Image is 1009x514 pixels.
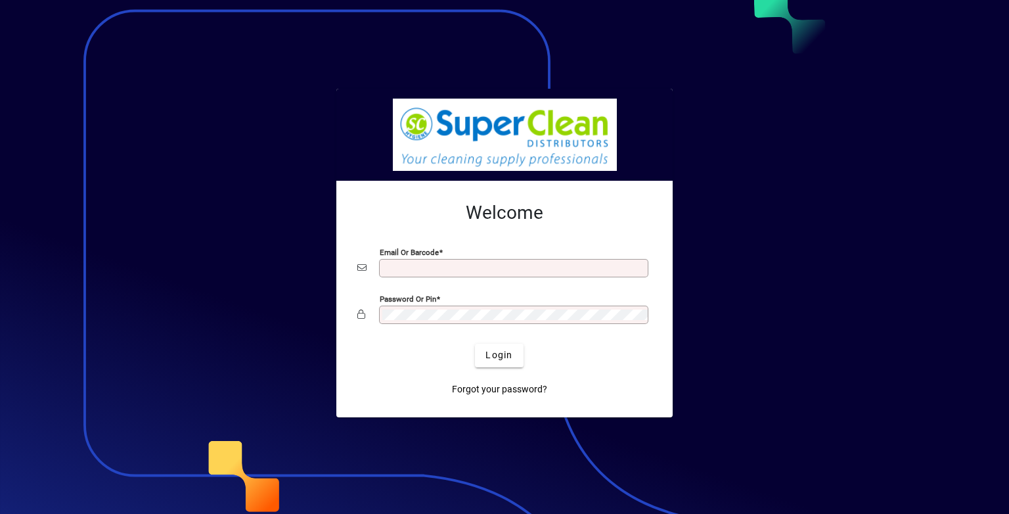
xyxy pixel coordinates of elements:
[447,378,552,402] a: Forgot your password?
[380,294,436,303] mat-label: Password or Pin
[485,348,512,362] span: Login
[475,344,523,367] button: Login
[357,202,652,224] h2: Welcome
[452,383,547,396] span: Forgot your password?
[380,247,439,256] mat-label: Email or Barcode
